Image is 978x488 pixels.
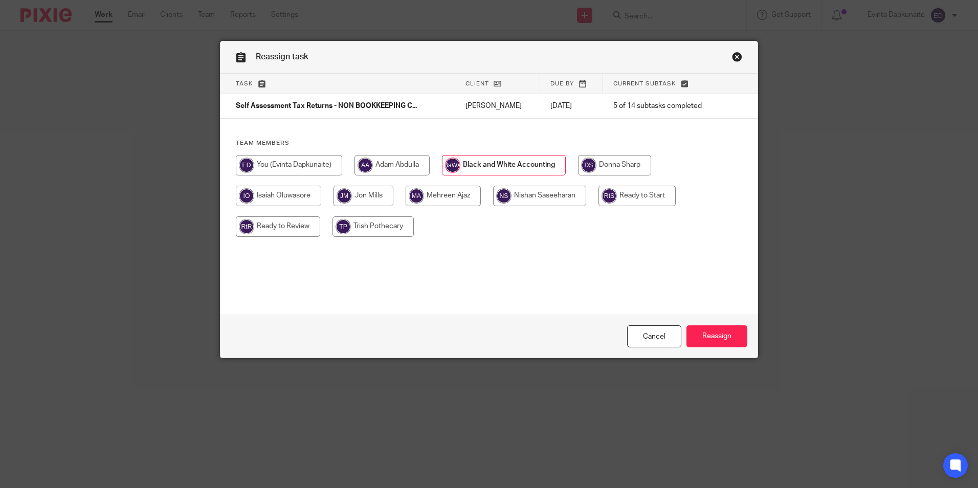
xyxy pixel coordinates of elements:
[236,81,253,86] span: Task
[686,325,747,347] input: Reassign
[236,139,742,147] h4: Team members
[732,52,742,65] a: Close this dialog window
[603,94,724,119] td: 5 of 14 subtasks completed
[550,81,574,86] span: Due by
[627,325,681,347] a: Close this dialog window
[550,101,593,111] p: [DATE]
[465,101,530,111] p: [PERSON_NAME]
[613,81,676,86] span: Current subtask
[256,53,308,61] span: Reassign task
[465,81,489,86] span: Client
[236,103,417,110] span: Self Assessment Tax Returns - NON BOOKKEEPING C...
